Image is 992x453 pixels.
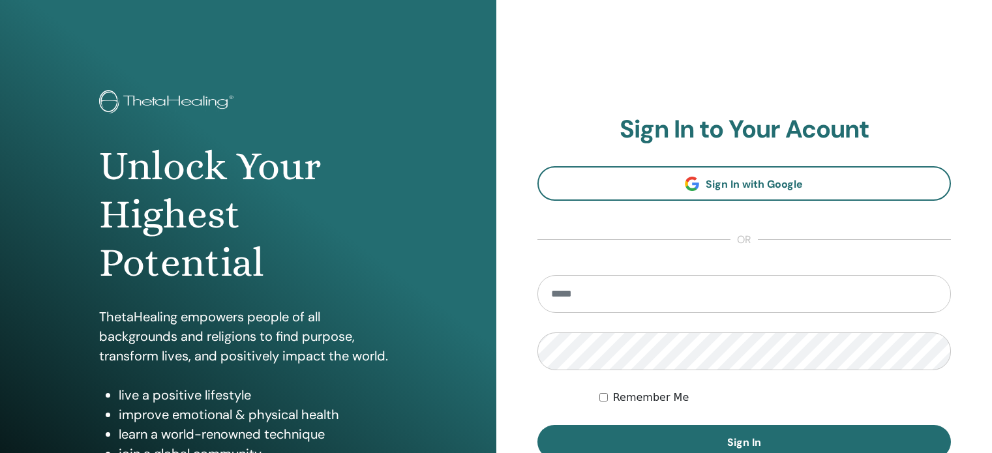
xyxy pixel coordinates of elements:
[537,115,952,145] h2: Sign In to Your Acount
[99,307,397,366] p: ThetaHealing empowers people of all backgrounds and religions to find purpose, transform lives, a...
[727,435,761,449] span: Sign In
[99,142,397,287] h1: Unlock Your Highest Potential
[537,166,952,201] a: Sign In with Google
[706,177,803,191] span: Sign In with Google
[119,424,397,444] li: learn a world-renowned technique
[613,390,689,405] label: Remember Me
[119,405,397,424] li: improve emotional & physical health
[599,390,951,405] div: Keep me authenticated indefinitely or until I manually logout
[119,385,397,405] li: live a positive lifestyle
[730,232,758,248] span: or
